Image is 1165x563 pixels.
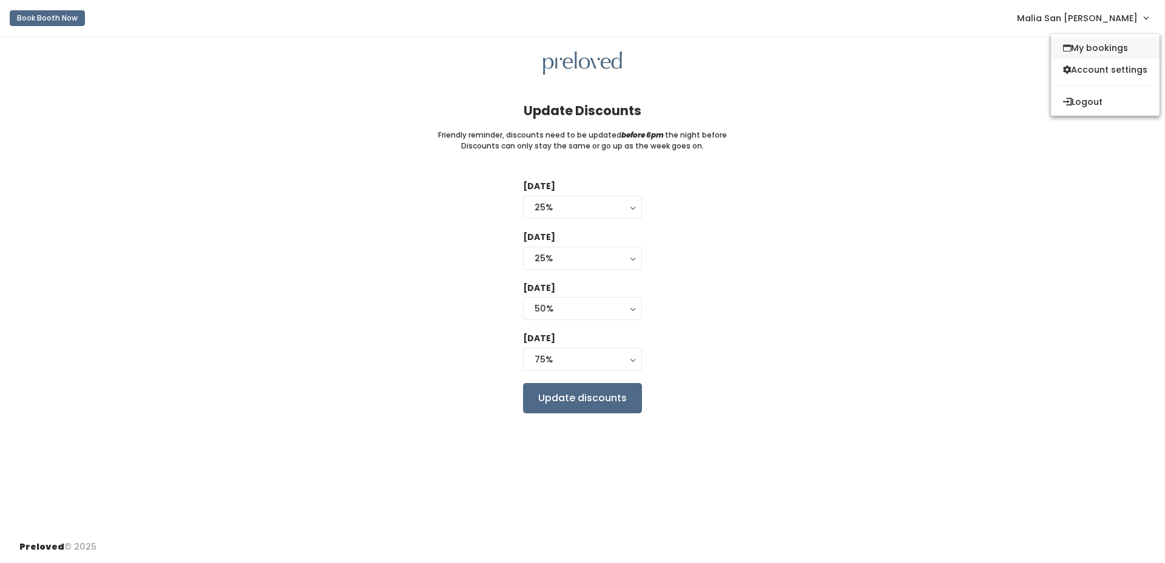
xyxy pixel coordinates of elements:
small: Discounts can only stay the same or go up as the week goes on. [461,141,704,152]
a: My bookings [1051,37,1160,59]
a: Book Booth Now [10,5,85,32]
a: Account settings [1051,59,1160,81]
label: [DATE] [523,180,555,193]
button: 25% [523,196,642,219]
button: 25% [523,247,642,270]
button: 50% [523,297,642,320]
span: Preloved [19,541,64,553]
img: preloved logo [543,52,622,75]
button: Logout [1051,91,1160,113]
a: Malia San [PERSON_NAME] [1005,5,1160,31]
h4: Update Discounts [524,104,641,118]
small: Friendly reminder, discounts need to be updated the night before [438,130,727,141]
input: Update discounts [523,383,642,413]
button: 75% [523,348,642,371]
div: 50% [535,302,630,315]
div: 75% [535,353,630,366]
i: before 6pm [621,130,664,140]
div: 25% [535,201,630,214]
button: Book Booth Now [10,10,85,26]
div: 25% [535,252,630,265]
label: [DATE] [523,282,555,295]
span: Malia San [PERSON_NAME] [1017,12,1138,25]
label: [DATE] [523,332,555,345]
div: © 2025 [19,531,96,553]
label: [DATE] [523,231,555,244]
